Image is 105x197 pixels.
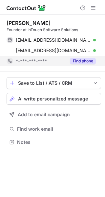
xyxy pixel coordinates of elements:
button: Find work email [7,124,101,134]
div: [PERSON_NAME] [7,20,51,26]
span: Add to email campaign [18,112,70,117]
span: [EMAIL_ADDRESS][DOMAIN_NAME] [16,37,91,43]
button: Notes [7,138,101,147]
img: ContactOut v5.3.10 [7,4,46,12]
button: Add to email campaign [7,109,101,120]
button: AI write personalized message [7,93,101,105]
span: [EMAIL_ADDRESS][DOMAIN_NAME] [16,48,91,54]
button: save-profile-one-click [7,77,101,89]
div: Save to List / ATS / CRM [18,80,90,86]
div: Founder at InTouch Software Solutions [7,27,101,33]
span: Notes [17,139,98,145]
button: Reveal Button [70,58,96,64]
span: AI write personalized message [18,96,88,101]
span: Find work email [17,126,98,132]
